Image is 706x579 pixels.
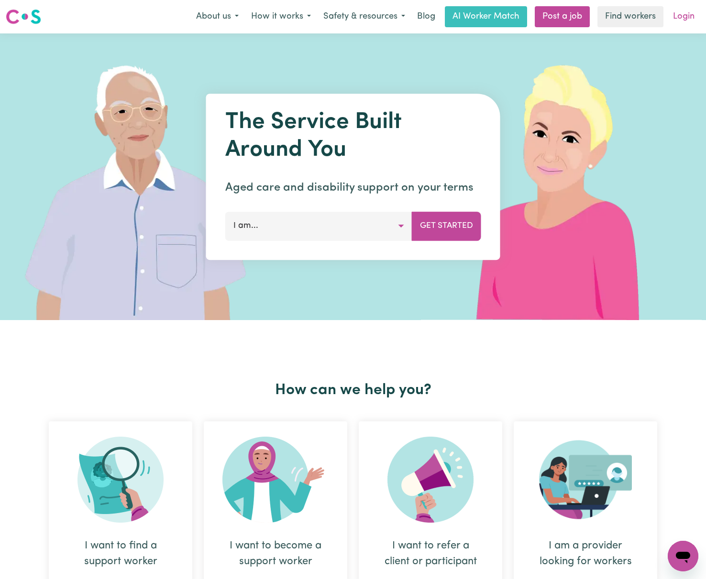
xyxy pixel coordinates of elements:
[412,212,481,240] button: Get Started
[667,6,700,27] a: Login
[317,7,411,27] button: Safety & resources
[597,6,663,27] a: Find workers
[227,538,324,569] div: I want to become a support worker
[72,538,169,569] div: I want to find a support worker
[77,437,164,523] img: Search
[190,7,245,27] button: About us
[539,437,632,523] img: Provider
[43,381,663,399] h2: How can we help you?
[6,8,41,25] img: Careseekers logo
[382,538,479,569] div: I want to refer a client or participant
[537,538,634,569] div: I am a provider looking for workers
[668,541,698,571] iframe: Button to launch messaging window
[6,6,41,28] a: Careseekers logo
[411,6,441,27] a: Blog
[222,437,329,523] img: Become Worker
[387,437,474,523] img: Refer
[225,212,412,240] button: I am...
[245,7,317,27] button: How it works
[535,6,590,27] a: Post a job
[225,109,481,164] h1: The Service Built Around You
[225,179,481,196] p: Aged care and disability support on your terms
[445,6,527,27] a: AI Worker Match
